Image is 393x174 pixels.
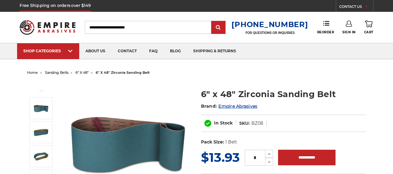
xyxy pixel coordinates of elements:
[27,70,38,75] a: home
[201,103,217,109] span: Brand:
[231,31,308,35] p: FOR QUESTIONS OR INQUIRIES
[96,70,150,75] span: 6" x 48" zirconia sanding belt
[364,21,373,34] a: Cart
[212,21,225,34] input: Submit
[317,21,334,34] a: Reorder
[79,43,112,59] a: about us
[342,30,356,34] span: Sign In
[201,139,224,145] dt: Pack Size:
[33,125,49,140] img: 6" x 48" Zirc Sanding Belt
[225,139,237,145] dd: 1 Belt
[201,150,240,165] span: $13.93
[20,16,75,38] img: Empire Abrasives
[251,120,263,127] dd: BZ08
[45,70,68,75] a: sanding belts
[34,84,49,97] button: Previous
[201,88,366,100] h1: 6" x 48" Zirconia Sanding Belt
[23,49,73,53] div: SHOP CATEGORIES
[231,20,308,29] a: [PHONE_NUMBER]
[239,120,250,127] dt: SKU:
[364,30,373,34] span: Cart
[75,70,89,75] a: 6" x 48"
[164,43,187,59] a: blog
[187,43,242,59] a: shipping & returns
[33,148,49,164] img: 6" x 48" Sanding Belt - Zirconia
[214,120,233,126] span: In Stock
[143,43,164,59] a: faq
[112,43,143,59] a: contact
[339,3,373,12] a: CONTACT US
[218,103,257,109] a: Empire Abrasives
[317,30,334,34] span: Reorder
[33,101,49,116] img: 6" x 48" Zirconia Sanding Belt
